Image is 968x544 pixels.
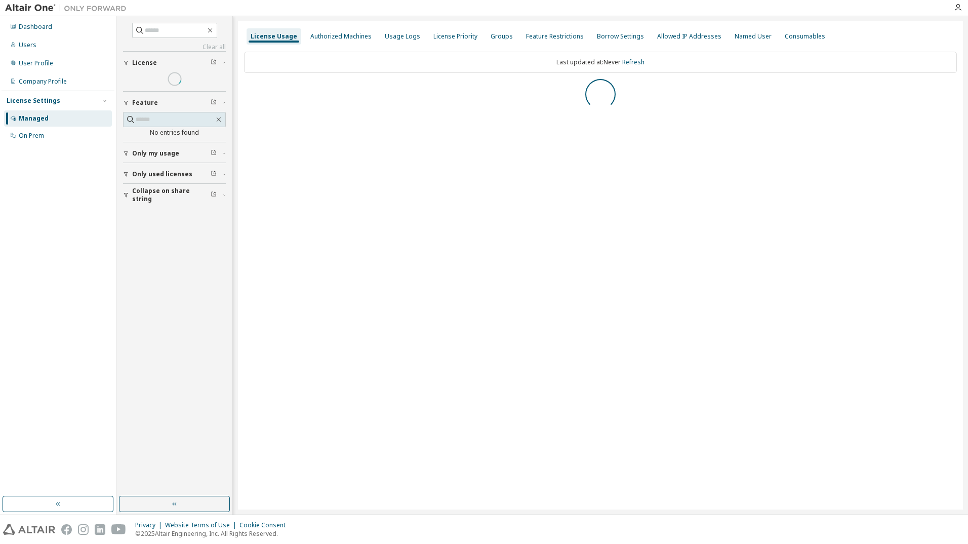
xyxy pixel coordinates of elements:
[132,99,158,107] span: Feature
[5,3,132,13] img: Altair One
[19,41,36,49] div: Users
[244,52,957,73] div: Last updated at: Never
[132,187,211,203] span: Collapse on share string
[61,524,72,535] img: facebook.svg
[123,142,226,165] button: Only my usage
[19,23,52,31] div: Dashboard
[622,58,644,66] a: Refresh
[132,149,179,158] span: Only my usage
[111,524,126,535] img: youtube.svg
[310,32,372,41] div: Authorized Machines
[211,149,217,158] span: Clear filter
[123,92,226,114] button: Feature
[3,524,55,535] img: altair_logo.svg
[123,52,226,74] button: License
[385,32,420,41] div: Usage Logs
[657,32,721,41] div: Allowed IP Addresses
[19,132,44,140] div: On Prem
[211,99,217,107] span: Clear filter
[251,32,297,41] div: License Usage
[19,59,53,67] div: User Profile
[211,191,217,199] span: Clear filter
[785,32,825,41] div: Consumables
[735,32,772,41] div: Named User
[165,521,239,529] div: Website Terms of Use
[123,129,226,137] div: No entries found
[78,524,89,535] img: instagram.svg
[19,77,67,86] div: Company Profile
[211,59,217,67] span: Clear filter
[211,170,217,178] span: Clear filter
[132,59,157,67] span: License
[597,32,644,41] div: Borrow Settings
[7,97,60,105] div: License Settings
[132,170,192,178] span: Only used licenses
[526,32,584,41] div: Feature Restrictions
[123,184,226,206] button: Collapse on share string
[239,521,292,529] div: Cookie Consent
[19,114,49,123] div: Managed
[491,32,513,41] div: Groups
[123,43,226,51] a: Clear all
[135,529,292,538] p: © 2025 Altair Engineering, Inc. All Rights Reserved.
[95,524,105,535] img: linkedin.svg
[135,521,165,529] div: Privacy
[123,163,226,185] button: Only used licenses
[433,32,477,41] div: License Priority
